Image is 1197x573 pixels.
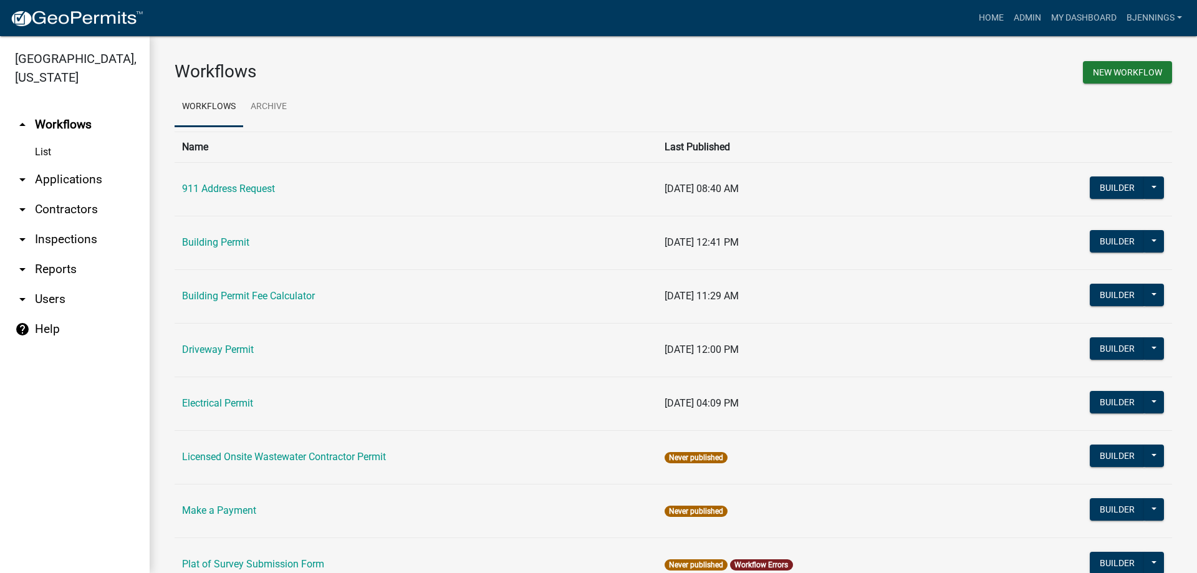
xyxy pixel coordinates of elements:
[182,451,386,463] a: Licensed Onsite Wastewater Contractor Permit
[665,236,739,248] span: [DATE] 12:41 PM
[1090,230,1145,253] button: Builder
[1090,337,1145,360] button: Builder
[1009,6,1046,30] a: Admin
[665,506,728,517] span: Never published
[665,183,739,195] span: [DATE] 08:40 AM
[15,117,30,132] i: arrow_drop_up
[665,452,728,463] span: Never published
[734,561,788,569] a: Workflow Errors
[665,290,739,302] span: [DATE] 11:29 AM
[175,61,664,82] h3: Workflows
[665,344,739,355] span: [DATE] 12:00 PM
[1122,6,1187,30] a: bjennings
[182,504,256,516] a: Make a Payment
[657,132,973,162] th: Last Published
[15,322,30,337] i: help
[15,232,30,247] i: arrow_drop_down
[1046,6,1122,30] a: My Dashboard
[182,344,254,355] a: Driveway Permit
[175,132,657,162] th: Name
[182,397,253,409] a: Electrical Permit
[1090,445,1145,467] button: Builder
[15,292,30,307] i: arrow_drop_down
[15,172,30,187] i: arrow_drop_down
[1083,61,1172,84] button: New Workflow
[974,6,1009,30] a: Home
[243,87,294,127] a: Archive
[1090,391,1145,413] button: Builder
[175,87,243,127] a: Workflows
[665,559,728,571] span: Never published
[15,262,30,277] i: arrow_drop_down
[1090,284,1145,306] button: Builder
[182,236,249,248] a: Building Permit
[1090,176,1145,199] button: Builder
[665,397,739,409] span: [DATE] 04:09 PM
[182,558,324,570] a: Plat of Survey Submission Form
[1090,498,1145,521] button: Builder
[182,290,315,302] a: Building Permit Fee Calculator
[15,202,30,217] i: arrow_drop_down
[182,183,275,195] a: 911 Address Request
